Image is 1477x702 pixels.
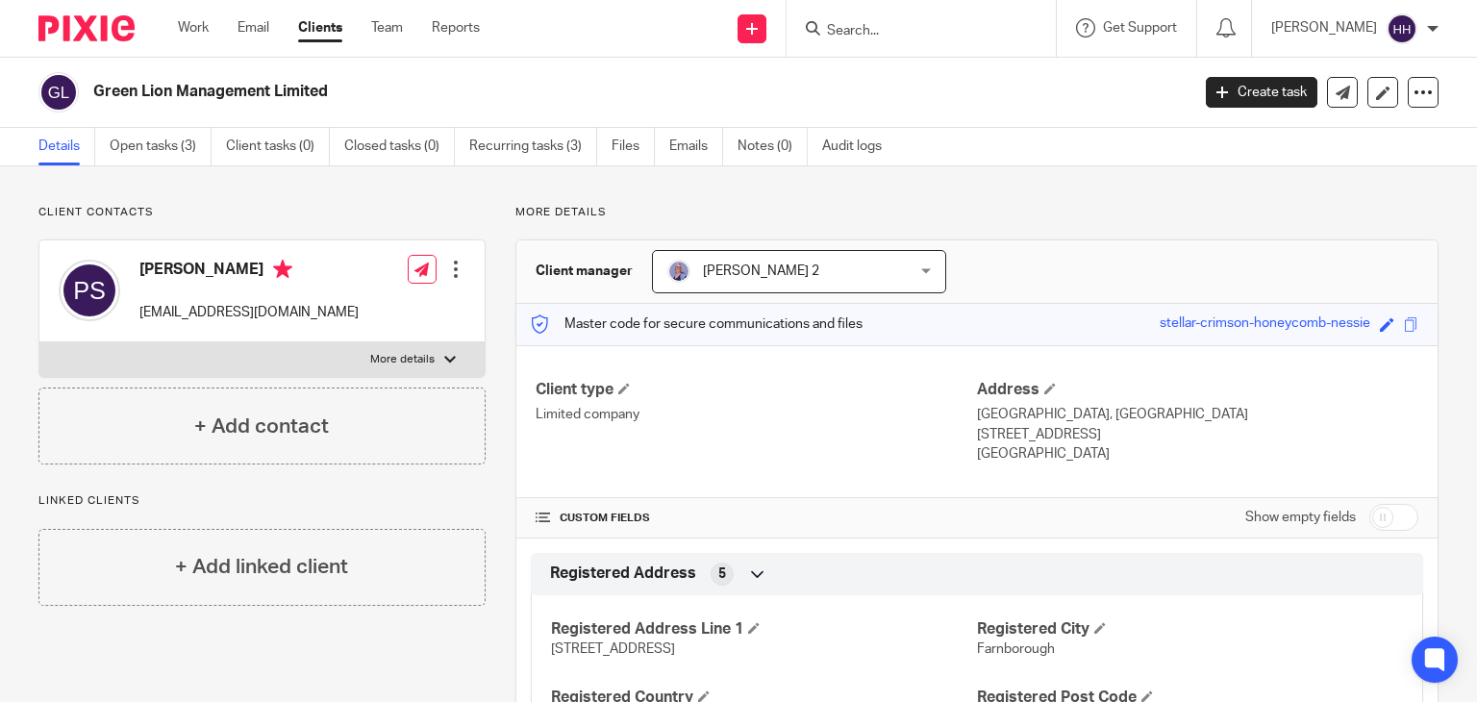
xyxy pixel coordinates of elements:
a: Open tasks (3) [110,128,212,165]
img: JC%20Linked%20In.jpg [667,260,690,283]
h4: Client type [536,380,977,400]
h4: Registered Address Line 1 [551,619,977,639]
p: More details [370,352,435,367]
a: Work [178,18,209,38]
a: Recurring tasks (3) [469,128,597,165]
h3: Client manager [536,262,633,281]
a: Create task [1206,77,1317,108]
span: Registered Address [550,564,696,584]
a: Client tasks (0) [226,128,330,165]
p: Limited company [536,405,977,424]
div: stellar-crimson-honeycomb-nessie [1160,313,1370,336]
p: [GEOGRAPHIC_DATA] [977,444,1418,464]
a: Email [238,18,269,38]
span: Get Support [1103,21,1177,35]
p: [GEOGRAPHIC_DATA], [GEOGRAPHIC_DATA] [977,405,1418,424]
p: More details [515,205,1439,220]
img: svg%3E [1387,13,1417,44]
img: svg%3E [59,260,120,321]
h4: + Add contact [194,412,329,441]
input: Search [825,23,998,40]
i: Primary [273,260,292,279]
img: svg%3E [38,72,79,113]
span: Farnborough [977,642,1055,656]
span: 5 [718,564,726,584]
a: Reports [432,18,480,38]
a: Details [38,128,95,165]
a: Closed tasks (0) [344,128,455,165]
p: Client contacts [38,205,486,220]
h4: Address [977,380,1418,400]
a: Emails [669,128,723,165]
label: Show empty fields [1245,508,1356,527]
p: [EMAIL_ADDRESS][DOMAIN_NAME] [139,303,359,322]
h4: [PERSON_NAME] [139,260,359,284]
a: Clients [298,18,342,38]
h4: CUSTOM FIELDS [536,511,977,526]
img: Pixie [38,15,135,41]
p: [STREET_ADDRESS] [977,425,1418,444]
a: Team [371,18,403,38]
p: Linked clients [38,493,486,509]
a: Notes (0) [738,128,808,165]
p: Master code for secure communications and files [531,314,863,334]
h4: + Add linked client [175,552,348,582]
a: Files [612,128,655,165]
p: [PERSON_NAME] [1271,18,1377,38]
h4: Registered City [977,619,1403,639]
span: [STREET_ADDRESS] [551,642,675,656]
a: Audit logs [822,128,896,165]
span: [PERSON_NAME] 2 [703,264,819,278]
h2: Green Lion Management Limited [93,82,961,102]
